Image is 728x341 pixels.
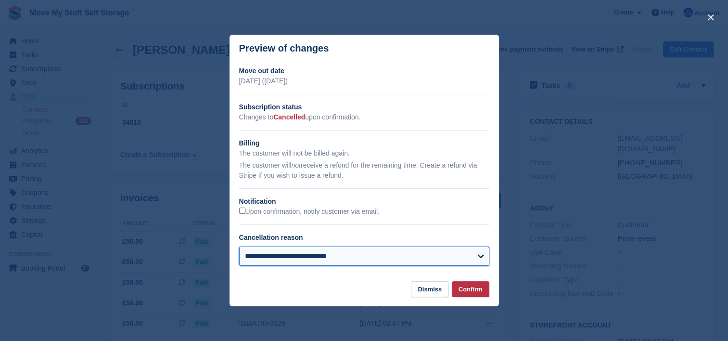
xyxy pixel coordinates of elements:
[239,208,380,216] label: Upon confirmation, notify customer via email.
[291,161,300,169] em: not
[239,160,489,181] p: The customer will receive a refund for the remaining time. Create a refund via Stripe if you wish...
[239,197,489,207] h2: Notification
[703,10,718,25] button: close
[239,43,329,54] p: Preview of changes
[239,112,489,122] p: Changes to upon confirmation.
[239,138,489,148] h2: Billing
[239,148,489,158] p: The customer will not be billed again.
[239,66,489,76] h2: Move out date
[239,208,245,214] input: Upon confirmation, notify customer via email.
[452,281,489,297] button: Confirm
[273,113,305,121] span: Cancelled
[411,281,448,297] button: Dismiss
[239,234,303,241] label: Cancellation reason
[239,76,489,86] p: [DATE] ([DATE])
[239,102,489,112] h2: Subscription status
